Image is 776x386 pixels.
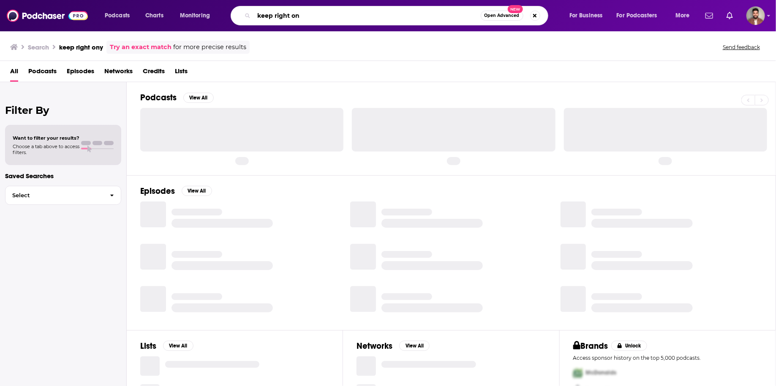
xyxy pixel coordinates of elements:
a: NetworksView All [357,341,430,351]
span: McDonalds [586,369,617,377]
span: Open Advanced [485,14,520,18]
span: Monitoring [180,10,210,22]
span: Select [5,193,103,198]
button: open menu [99,9,141,22]
span: Want to filter your results? [13,135,79,141]
button: Send feedback [720,44,762,51]
h2: Brands [573,341,608,351]
button: View All [399,341,430,351]
input: Search podcasts, credits, & more... [254,9,481,22]
a: EpisodesView All [140,186,212,196]
span: Podcasts [105,10,130,22]
button: open menu [611,9,670,22]
a: Lists [175,64,188,82]
h3: keep right ony [59,43,103,51]
a: Try an exact match [110,42,172,52]
button: View All [183,93,214,103]
button: Show profile menu [746,6,765,25]
h2: Podcasts [140,92,177,103]
button: open menu [564,9,613,22]
a: All [10,64,18,82]
a: Charts [140,9,169,22]
button: View All [163,341,193,351]
img: User Profile [746,6,765,25]
button: View All [182,186,212,196]
a: ListsView All [140,341,193,351]
button: open menu [174,9,221,22]
button: open menu [670,9,700,22]
span: Charts [145,10,163,22]
span: For Podcasters [617,10,657,22]
h2: Lists [140,341,156,351]
button: Open AdvancedNew [481,11,523,21]
img: First Pro Logo [570,364,586,382]
span: Logged in as calmonaghan [746,6,765,25]
button: Select [5,186,121,205]
span: For Business [569,10,603,22]
p: Access sponsor history on the top 5,000 podcasts. [573,355,762,361]
span: for more precise results [173,42,246,52]
span: More [675,10,690,22]
a: PodcastsView All [140,92,214,103]
a: Networks [104,64,133,82]
button: Unlock [611,341,647,351]
h2: Networks [357,341,392,351]
a: Show notifications dropdown [702,8,716,23]
a: Show notifications dropdown [723,8,736,23]
div: Search podcasts, credits, & more... [239,6,556,25]
h3: Search [28,43,49,51]
span: Choose a tab above to access filters. [13,143,79,155]
a: Podcasts [28,64,57,82]
h2: Episodes [140,186,175,196]
p: Saved Searches [5,172,121,180]
h2: Filter By [5,104,121,116]
a: Credits [143,64,165,82]
img: Podchaser - Follow, Share and Rate Podcasts [7,8,88,24]
a: Episodes [67,64,94,82]
span: New [508,5,523,13]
